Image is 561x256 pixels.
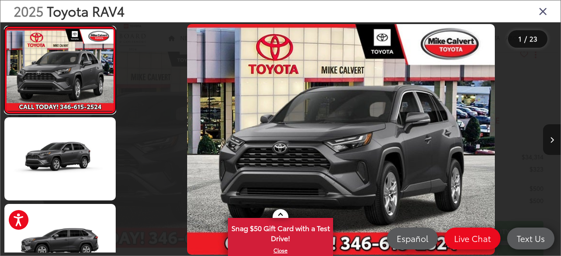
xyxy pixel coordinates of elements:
[14,1,43,20] span: 2025
[47,1,124,20] span: Toyota RAV4
[121,24,561,255] div: 2025 Toyota RAV4 XLE 0
[507,228,554,249] a: Text Us
[187,24,495,255] img: 2025 Toyota RAV4 XLE
[229,219,332,245] span: Snag $50 Gift Card with a Test Drive!
[539,5,547,17] i: Close gallery
[518,34,522,43] span: 1
[6,29,114,111] img: 2025 Toyota RAV4 XLE
[529,34,537,43] span: 23
[523,36,528,42] span: /
[3,116,117,201] img: 2025 Toyota RAV4 XLE
[444,228,501,249] a: Live Chat
[450,233,495,244] span: Live Chat
[387,228,438,249] a: Español
[392,233,433,244] span: Español
[543,124,561,155] button: Next image
[512,233,549,244] span: Text Us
